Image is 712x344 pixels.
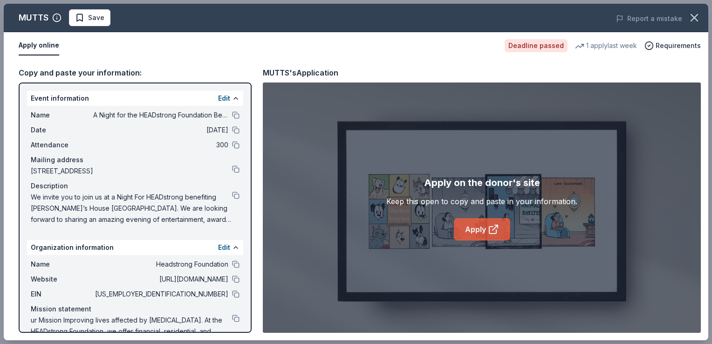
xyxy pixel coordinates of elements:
span: EIN [31,289,93,300]
button: Edit [218,93,230,104]
div: Event information [27,91,243,106]
span: Requirements [656,40,701,51]
div: 1 apply last week [575,40,637,51]
div: Mission statement [31,303,240,315]
span: Attendance [31,139,93,151]
div: Mailing address [31,154,240,165]
span: Name [31,259,93,270]
span: Website [31,274,93,285]
button: Report a mistake [616,13,682,24]
div: MUTTS's Application [263,67,338,79]
button: Edit [218,242,230,253]
span: Date [31,124,93,136]
span: [US_EMPLOYER_IDENTIFICATION_NUMBER] [93,289,228,300]
button: Apply online [19,36,59,55]
span: Save [88,12,104,23]
a: Apply [454,218,510,241]
span: [DATE] [93,124,228,136]
span: A Night for the HEADstrong Foundation Benefiting Nicks House [93,110,228,121]
span: [URL][DOMAIN_NAME] [93,274,228,285]
div: Description [31,180,240,192]
span: Headstrong Foundation [93,259,228,270]
div: Organization information [27,240,243,255]
span: [STREET_ADDRESS] [31,165,232,177]
div: Apply on the donor's site [424,175,540,190]
span: 300 [93,139,228,151]
div: MUTTS [19,10,48,25]
div: Keep this open to copy and paste in your information. [386,196,577,207]
span: We invite you to join us at a Night For HEADstrong benefiting [PERSON_NAME]’s House [GEOGRAPHIC_D... [31,192,232,225]
div: Deadline passed [505,39,568,52]
button: Save [69,9,110,26]
span: Name [31,110,93,121]
button: Requirements [644,40,701,51]
div: Copy and paste your information: [19,67,252,79]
